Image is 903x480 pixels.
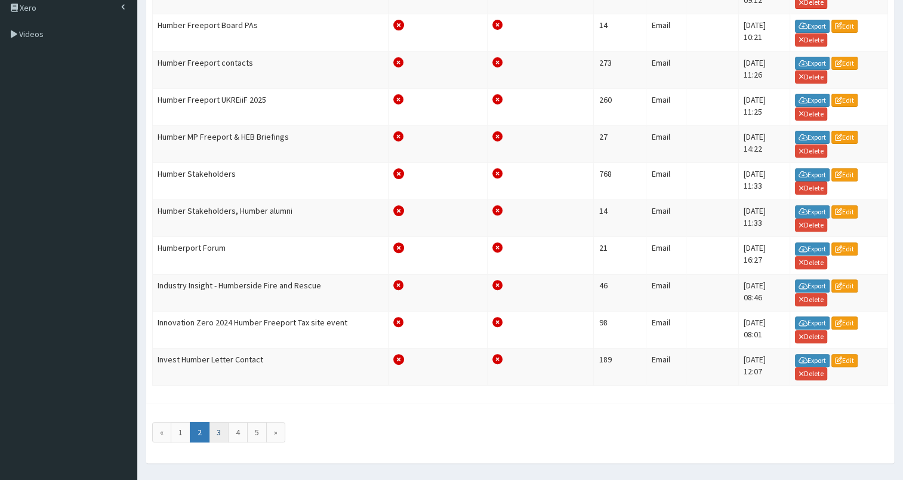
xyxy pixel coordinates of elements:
[20,2,36,13] span: Xero
[228,422,248,442] a: 4
[594,51,646,88] td: 273
[209,422,229,442] a: 3
[153,125,389,162] td: Humber MP Freeport & HEB Briefings
[831,354,858,367] a: Edit
[646,125,686,162] td: Email
[795,181,827,195] a: Delete
[795,131,830,144] a: Export
[153,51,389,88] td: Humber Freeport contacts
[247,422,267,442] a: 5
[646,88,686,125] td: Email
[795,256,827,269] a: Delete
[594,349,646,386] td: 189
[646,237,686,274] td: Email
[795,20,830,33] a: Export
[795,279,830,293] a: Export
[153,349,389,386] td: Invest Humber Letter Contact
[153,311,389,348] td: Innovation Zero 2024 Humber Freeport Tax site event
[795,168,830,181] a: Export
[795,367,827,380] a: Delete
[795,94,830,107] a: Export
[646,274,686,311] td: Email
[19,29,44,39] span: Videos
[594,200,646,237] td: 14
[646,51,686,88] td: Email
[795,70,827,84] a: Delete
[831,57,858,70] a: Edit
[831,168,858,181] a: Edit
[266,422,285,442] a: »
[594,163,646,200] td: 768
[831,20,858,33] a: Edit
[795,107,827,121] a: Delete
[738,349,790,386] td: [DATE] 12:07
[153,14,389,51] td: Humber Freeport Board PAs
[153,200,389,237] td: Humber Stakeholders, Humber alumni
[738,125,790,162] td: [DATE] 14:22
[738,237,790,274] td: [DATE] 16:27
[795,219,827,232] a: Delete
[738,88,790,125] td: [DATE] 11:25
[831,279,858,293] a: Edit
[738,311,790,348] td: [DATE] 08:01
[594,311,646,348] td: 98
[795,316,830,330] a: Export
[795,144,827,158] a: Delete
[594,14,646,51] td: 14
[795,354,830,367] a: Export
[646,14,686,51] td: Email
[831,94,858,107] a: Edit
[831,316,858,330] a: Edit
[646,163,686,200] td: Email
[738,274,790,311] td: [DATE] 08:46
[594,125,646,162] td: 27
[594,274,646,311] td: 46
[153,274,389,311] td: Industry Insight - Humberside Fire and Rescue
[646,311,686,348] td: Email
[152,422,171,442] a: «
[738,14,790,51] td: [DATE] 10:21
[153,88,389,125] td: Humber Freeport UKREiiF 2025
[795,242,830,256] a: Export
[795,293,827,306] a: Delete
[738,163,790,200] td: [DATE] 11:33
[738,200,790,237] td: [DATE] 11:33
[646,200,686,237] td: Email
[171,422,190,442] a: 1
[831,205,858,219] a: Edit
[795,205,830,219] a: Export
[831,242,858,256] a: Edit
[153,163,389,200] td: Humber Stakeholders
[594,88,646,125] td: 260
[831,131,858,144] a: Edit
[646,349,686,386] td: Email
[738,51,790,88] td: [DATE] 11:26
[153,237,389,274] td: Humberport Forum
[795,330,827,343] a: Delete
[795,33,827,47] a: Delete
[795,57,830,70] a: Export
[190,422,209,442] span: 2
[594,237,646,274] td: 21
